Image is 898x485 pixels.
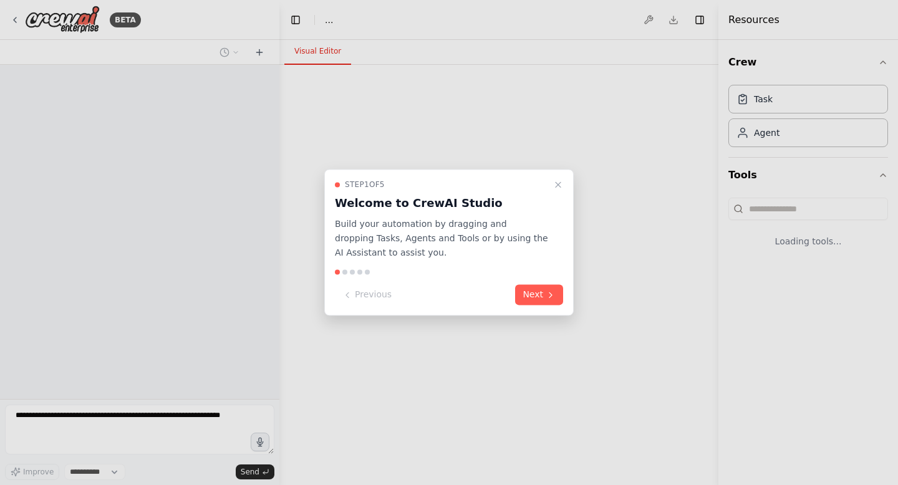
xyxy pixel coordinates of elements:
[345,180,385,190] span: Step 1 of 5
[515,285,563,305] button: Next
[335,194,548,212] h3: Welcome to CrewAI Studio
[551,177,566,192] button: Close walkthrough
[335,217,548,259] p: Build your automation by dragging and dropping Tasks, Agents and Tools or by using the AI Assista...
[335,285,399,305] button: Previous
[287,11,304,29] button: Hide left sidebar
